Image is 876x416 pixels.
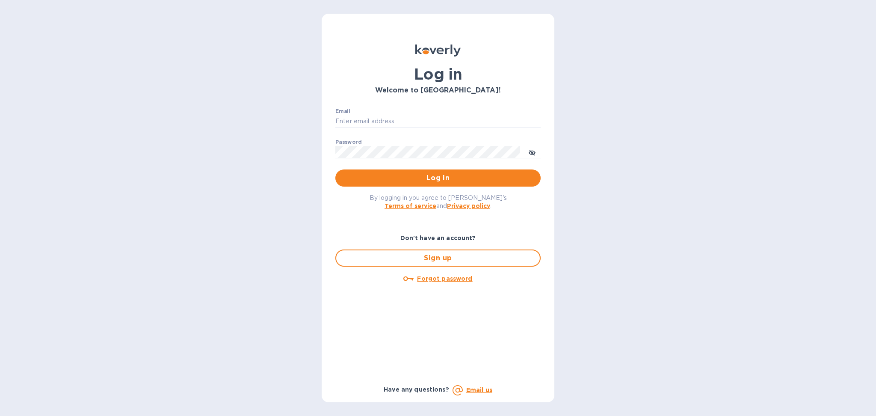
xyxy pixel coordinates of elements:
[335,65,541,83] h1: Log in
[343,253,533,263] span: Sign up
[384,386,449,393] b: Have any questions?
[370,194,507,209] span: By logging in you agree to [PERSON_NAME]'s and .
[335,169,541,187] button: Log in
[415,45,461,56] img: Koverly
[400,235,476,241] b: Don't have an account?
[417,275,472,282] u: Forgot password
[466,386,492,393] a: Email us
[335,86,541,95] h3: Welcome to [GEOGRAPHIC_DATA]!
[385,202,436,209] a: Terms of service
[524,143,541,160] button: toggle password visibility
[335,140,361,145] label: Password
[447,202,490,209] a: Privacy policy
[335,115,541,128] input: Enter email address
[335,250,541,267] button: Sign up
[342,173,534,183] span: Log in
[335,109,350,114] label: Email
